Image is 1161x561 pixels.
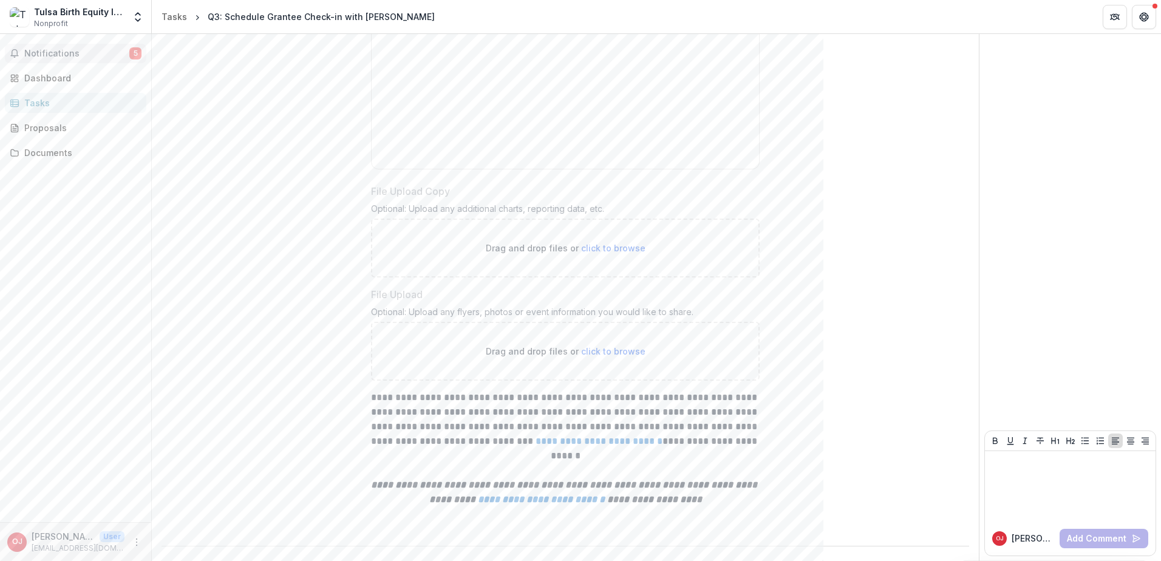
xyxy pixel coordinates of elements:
[208,10,435,23] div: Q3: Schedule Grantee Check-in with [PERSON_NAME]
[24,49,129,59] span: Notifications
[1123,433,1138,448] button: Align Center
[24,72,137,84] div: Dashboard
[486,345,645,358] p: Drag and drop files or
[1093,433,1108,448] button: Ordered List
[24,121,137,134] div: Proposals
[1018,433,1032,448] button: Italicize
[1033,433,1047,448] button: Strike
[24,97,137,109] div: Tasks
[1048,433,1063,448] button: Heading 1
[371,287,423,302] p: File Upload
[1108,433,1123,448] button: Align Left
[371,203,760,219] div: Optional: Upload any additional charts, reporting data, etc.
[5,44,146,63] button: Notifications5
[100,531,124,542] p: User
[1132,5,1156,29] button: Get Help
[34,5,124,18] div: Tulsa Birth Equity Initiative in the care of Tulsa Community Foundation
[157,8,192,25] a: Tasks
[157,8,440,25] nav: breadcrumb
[1078,433,1092,448] button: Bullet List
[1012,532,1055,545] p: [PERSON_NAME]
[32,530,95,543] p: [PERSON_NAME]
[371,184,450,199] p: File Upload Copy
[1063,433,1078,448] button: Heading 2
[10,7,29,27] img: Tulsa Birth Equity Initiative in the care of Tulsa Community Foundation
[32,543,124,554] p: [EMAIL_ADDRESS][DOMAIN_NAME]
[1060,529,1148,548] button: Add Comment
[988,433,1003,448] button: Bold
[129,535,144,549] button: More
[5,93,146,113] a: Tasks
[129,47,141,59] span: 5
[34,18,68,29] span: Nonprofit
[5,143,146,163] a: Documents
[129,5,146,29] button: Open entity switcher
[581,346,645,356] span: click to browse
[5,118,146,138] a: Proposals
[24,146,137,159] div: Documents
[1103,5,1127,29] button: Partners
[486,242,645,254] p: Drag and drop files or
[5,68,146,88] a: Dashboard
[162,10,187,23] div: Tasks
[581,243,645,253] span: click to browse
[12,538,22,546] div: Omare Jimmerson
[371,307,760,322] div: Optional: Upload any flyers, photos or event information you would like to share.
[1138,433,1152,448] button: Align Right
[1003,433,1018,448] button: Underline
[996,535,1004,542] div: Omare Jimmerson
